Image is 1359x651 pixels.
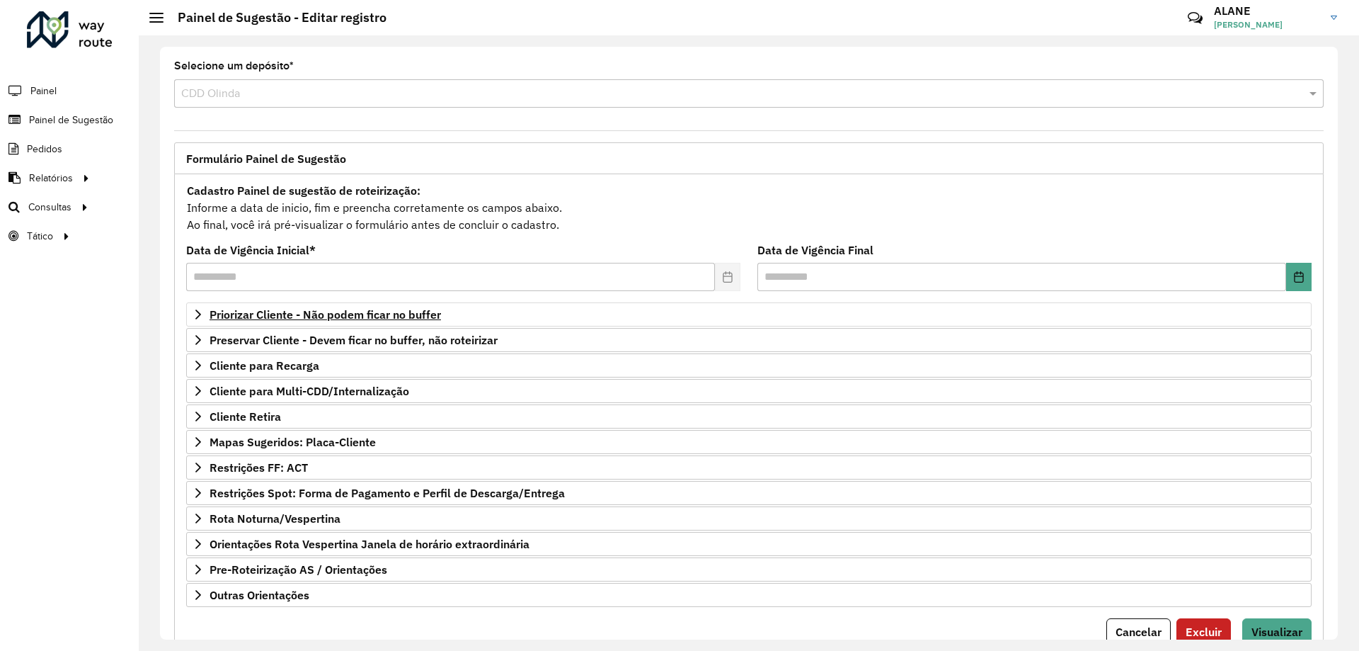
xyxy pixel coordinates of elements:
[757,242,873,259] label: Data de Vigência Final
[29,113,113,128] span: Painel de Sugestão
[210,462,308,473] span: Restrições FF: ACT
[1180,3,1210,33] a: Contato Rápido
[186,153,346,164] span: Formulário Painel de Sugestão
[186,506,1312,531] a: Rota Noturna/Vespertina
[186,404,1312,429] a: Cliente Retira
[29,171,73,186] span: Relatórios
[186,181,1312,234] div: Informe a data de inicio, fim e preencha corretamente os campos abaixo. Ao final, você irá pré-vi...
[27,142,62,157] span: Pedidos
[1251,625,1302,639] span: Visualizar
[1106,618,1171,645] button: Cancelar
[28,200,71,215] span: Consultas
[186,455,1312,480] a: Restrições FF: ACT
[186,302,1312,327] a: Priorizar Cliente - Não podem ficar no buffer
[1242,618,1312,645] button: Visualizar
[27,229,53,244] span: Tático
[186,242,316,259] label: Data de Vigência Inicial
[186,557,1312,582] a: Pre-Roteirização AS / Orientações
[1186,625,1222,639] span: Excluir
[210,538,529,550] span: Orientações Rota Vespertina Janela de horário extraordinária
[210,411,281,422] span: Cliente Retira
[186,379,1312,403] a: Cliente para Multi-CDD/Internalização
[210,589,309,601] span: Outras Orientações
[30,84,57,98] span: Painel
[1116,625,1162,639] span: Cancelar
[1214,4,1320,18] h3: ALANE
[210,309,441,320] span: Priorizar Cliente - Não podem ficar no buffer
[1214,18,1320,31] span: [PERSON_NAME]
[187,183,420,198] strong: Cadastro Painel de sugestão de roteirização:
[186,430,1312,454] a: Mapas Sugeridos: Placa-Cliente
[1286,263,1312,291] button: Choose Date
[210,487,565,499] span: Restrições Spot: Forma de Pagamento e Perfil de Descarga/Entrega
[1176,618,1231,645] button: Excluir
[174,57,294,74] label: Selecione um depósito
[186,328,1312,352] a: Preservar Cliente - Devem ficar no buffer, não roteirizar
[186,481,1312,505] a: Restrições Spot: Forma de Pagamento e Perfil de Descarga/Entrega
[210,360,319,371] span: Cliente para Recarga
[210,334,498,346] span: Preservar Cliente - Devem ficar no buffer, não roteirizar
[210,564,387,575] span: Pre-Roteirização AS / Orientações
[210,385,409,397] span: Cliente para Multi-CDD/Internalização
[186,353,1312,378] a: Cliente para Recarga
[210,436,376,448] span: Mapas Sugeridos: Placa-Cliente
[186,532,1312,556] a: Orientações Rota Vespertina Janela de horário extraordinária
[210,513,340,524] span: Rota Noturna/Vespertina
[164,10,386,26] h2: Painel de Sugestão - Editar registro
[186,583,1312,607] a: Outras Orientações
